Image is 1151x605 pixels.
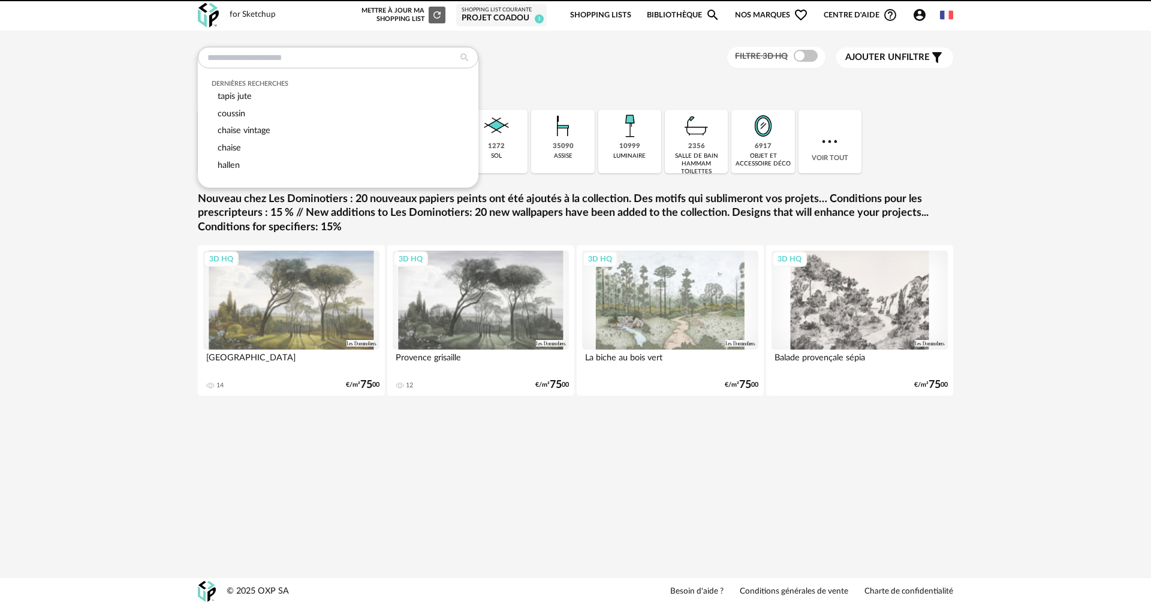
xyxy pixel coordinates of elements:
div: 1272 [488,142,505,151]
a: 3D HQ Provence grisaille 12 €/m²7500 [387,245,574,396]
div: Voir tout [799,110,861,173]
span: Heart Outline icon [794,8,808,22]
div: €/m² 00 [725,381,758,389]
a: Besoin d'aide ? [670,586,724,597]
div: 3D HQ [583,251,617,267]
div: salle de bain hammam toilettes [668,152,724,176]
div: €/m² 00 [535,381,569,389]
a: 3D HQ [GEOGRAPHIC_DATA] 14 €/m²7500 [198,245,385,396]
div: 6917 [755,142,772,151]
span: 3 [535,14,544,23]
a: 3D HQ La biche au bois vert €/m²7500 [577,245,764,396]
div: luminaire [613,152,646,160]
span: Filter icon [930,50,944,65]
div: objet et accessoire déco [735,152,791,168]
img: OXP [198,3,219,28]
div: Balade provençale sépia [772,350,948,374]
a: Shopping List courante PROJET COADOU 3 [462,7,541,24]
div: La biche au bois vert [582,350,758,374]
div: © 2025 OXP SA [227,586,289,597]
span: filtre [845,52,930,64]
div: 35090 [553,142,574,151]
div: 3D HQ [204,251,239,267]
a: Charte de confidentialité [864,586,953,597]
a: Shopping Lists [570,1,631,29]
span: chaise vintage [218,126,270,135]
span: coussin [218,109,245,118]
span: chaise [218,143,241,152]
a: Conditions générales de vente [740,586,848,597]
div: 3D HQ [393,251,428,267]
span: 75 [929,381,941,389]
div: 12 [406,381,413,390]
a: Nouveau chez Les Dominotiers : 20 nouveaux papiers peints ont été ajoutés à la collection. Des mo... [198,192,953,234]
span: 75 [550,381,562,389]
div: 14 [216,381,224,390]
img: Sol.png [480,110,513,142]
button: Ajouter unfiltre Filter icon [836,47,953,68]
span: 75 [360,381,372,389]
div: €/m² 00 [346,381,379,389]
span: Ajouter un [845,53,902,62]
img: Miroir.png [747,110,779,142]
img: Luminaire.png [613,110,646,142]
div: 10999 [619,142,640,151]
span: Account Circle icon [912,8,932,22]
img: Assise.png [547,110,579,142]
img: Salle%20de%20bain.png [680,110,713,142]
div: 3D HQ [772,251,807,267]
div: Provence grisaille [393,350,569,374]
span: Centre d'aideHelp Circle Outline icon [824,8,897,22]
span: Filtre 3D HQ [735,52,788,61]
img: fr [940,8,953,22]
div: 2356 [688,142,705,151]
div: PROJET COADOU [462,13,541,24]
a: BibliothèqueMagnify icon [647,1,720,29]
span: Magnify icon [706,8,720,22]
div: sol [491,152,502,160]
span: Refresh icon [432,11,442,18]
span: Account Circle icon [912,8,927,22]
div: Mettre à jour ma Shopping List [359,7,445,23]
span: tapis jute [218,92,252,101]
div: assise [554,152,573,160]
a: 3D HQ Balade provençale sépia €/m²7500 [766,245,953,396]
span: Nos marques [735,1,808,29]
img: more.7b13dc1.svg [819,131,840,152]
div: Dernières recherches [212,80,465,88]
div: Shopping List courante [462,7,541,14]
div: €/m² 00 [914,381,948,389]
span: hallen [218,161,240,170]
div: for Sketchup [230,10,276,20]
div: [GEOGRAPHIC_DATA] [203,350,379,374]
span: Help Circle Outline icon [883,8,897,22]
img: OXP [198,581,216,602]
span: 75 [739,381,751,389]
